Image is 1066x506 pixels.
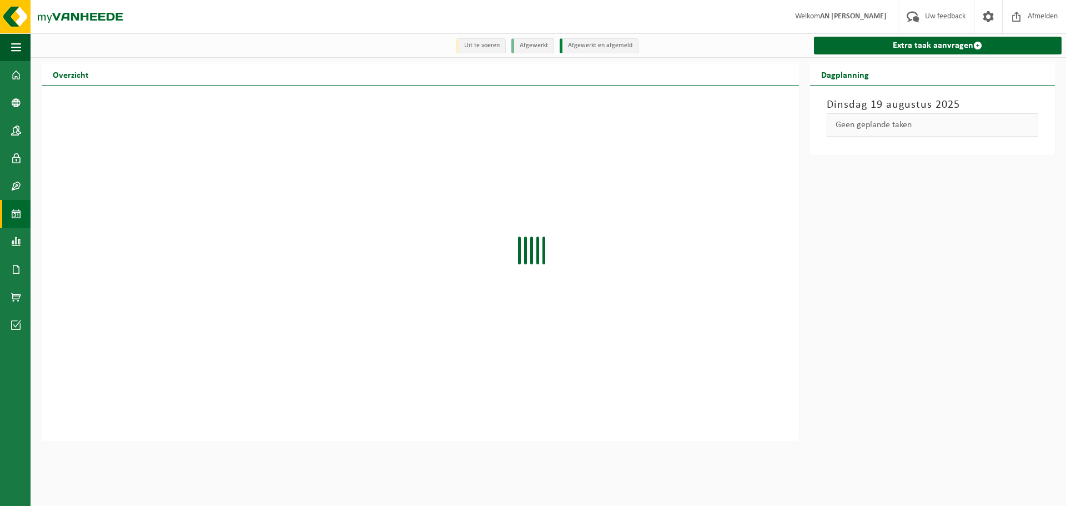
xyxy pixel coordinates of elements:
h2: Dagplanning [810,63,880,85]
li: Uit te voeren [456,38,506,53]
div: Geen geplande taken [827,113,1038,137]
li: Afgewerkt en afgemeld [560,38,638,53]
a: Extra taak aanvragen [814,37,1062,54]
h2: Overzicht [42,63,100,85]
strong: AN [PERSON_NAME] [820,12,887,21]
li: Afgewerkt [511,38,554,53]
h3: Dinsdag 19 augustus 2025 [827,97,1038,113]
